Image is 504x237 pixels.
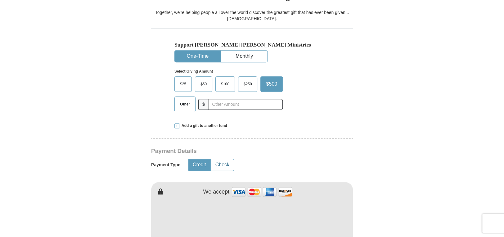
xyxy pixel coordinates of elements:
span: Add a gift to another fund [179,123,227,128]
span: $250 [241,79,255,89]
h5: Support [PERSON_NAME] [PERSON_NAME] Ministries [174,42,330,48]
span: $25 [177,79,189,89]
h3: Payment Details [151,148,309,155]
span: Other [177,100,193,109]
button: One-Time [175,51,221,62]
button: Credit [188,159,210,171]
button: Check [211,159,234,171]
span: $50 [197,79,210,89]
span: $500 [263,79,280,89]
div: Together, we're helping people all over the world discover the greatest gift that has ever been g... [151,9,353,22]
strong: Select Giving Amount [174,69,213,74]
h4: We accept [203,189,230,195]
input: Other Amount [209,99,283,110]
img: credit cards accepted [231,185,293,199]
span: $ [198,99,209,110]
h5: Payment Type [151,162,180,168]
span: $100 [218,79,232,89]
button: Monthly [221,51,267,62]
